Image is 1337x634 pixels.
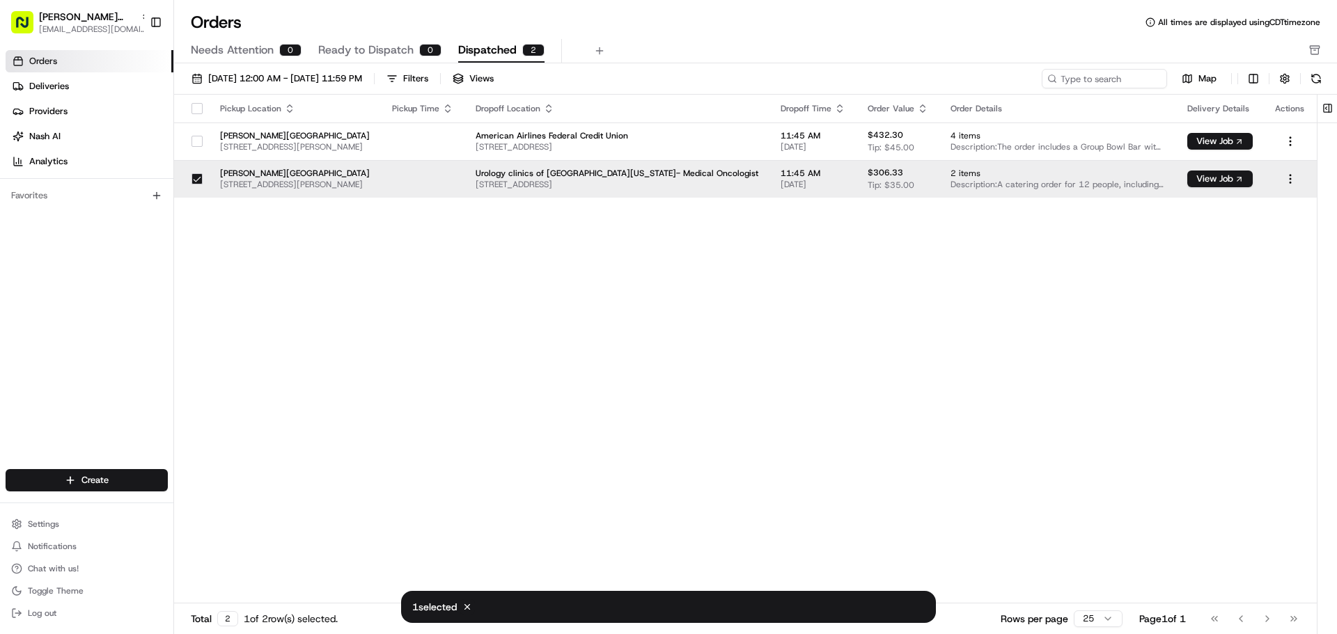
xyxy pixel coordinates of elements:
button: Chat with us! [6,559,168,578]
button: Map [1173,70,1226,87]
div: Start new chat [63,133,228,147]
a: 📗Knowledge Base [8,306,112,331]
span: $306.33 [868,167,903,178]
span: Nash AI [29,130,61,143]
span: All times are displayed using CDT timezone [1158,17,1320,28]
img: Snider Plaza [14,240,36,262]
span: [STREET_ADDRESS] [476,179,758,190]
a: Orders [6,50,173,72]
div: Order Details [951,103,1165,114]
span: Log out [28,608,56,619]
span: [PERSON_NAME][GEOGRAPHIC_DATA] [43,253,189,264]
span: 2 items [951,168,1165,179]
button: [DATE] 12:00 AM - [DATE] 11:59 PM [185,69,368,88]
span: Views [469,72,494,85]
div: Order Value [868,103,928,114]
span: Pylon [139,345,169,356]
div: 📗 [14,312,25,324]
button: Log out [6,603,168,623]
span: 11:45 AM [781,168,845,179]
span: Toggle Theme [28,585,84,596]
h1: Orders [191,11,242,33]
span: American Airlines Federal Credit Union [476,130,758,141]
span: Notifications [28,541,77,552]
span: API Documentation [132,311,224,325]
button: [EMAIL_ADDRESS][DOMAIN_NAME] [39,24,150,35]
button: Settings [6,514,168,534]
span: Tip: $35.00 [868,180,914,191]
a: Nash AI [6,125,173,148]
span: [STREET_ADDRESS][PERSON_NAME] [220,179,370,190]
button: [PERSON_NAME][GEOGRAPHIC_DATA][EMAIL_ADDRESS][DOMAIN_NAME] [6,6,144,39]
span: [STREET_ADDRESS] [476,141,758,152]
span: 4 items [951,130,1165,141]
div: Delivery Details [1187,103,1253,114]
span: Providers [29,105,68,118]
span: Map [1198,72,1217,85]
span: 11:45 AM [781,130,845,141]
button: Notifications [6,537,168,556]
span: [DATE] [200,253,228,264]
span: Deliveries [29,80,69,93]
img: Nash [14,14,42,42]
span: [DATE] [781,141,845,152]
input: Type to search [1042,69,1167,88]
div: Dropoff Time [781,103,845,114]
button: [PERSON_NAME][GEOGRAPHIC_DATA] [39,10,135,24]
div: 1 of 2 row(s) selected. [244,612,338,626]
div: Total [191,611,238,626]
a: Powered byPylon [98,344,169,356]
span: [PERSON_NAME] [43,216,113,227]
img: 1736555255976-a54dd68f-1ca7-489b-9aae-adbdc363a1c4 [14,133,39,158]
a: Deliveries [6,75,173,97]
span: [DATE] [781,179,845,190]
div: We're available if you need us! [63,147,191,158]
div: Past conversations [14,181,93,192]
span: [PERSON_NAME][GEOGRAPHIC_DATA] [220,130,370,141]
a: View Job [1187,173,1253,184]
span: Dispatched [458,42,517,58]
div: 0 [279,44,302,56]
p: Welcome 👋 [14,56,253,78]
span: • [192,253,197,264]
div: 2 [217,611,238,626]
button: Start new chat [237,137,253,154]
span: Needs Attention [191,42,274,58]
span: Description: The order includes a Group Bowl Bar with Grilled Chicken, a Group Bowl Bar with Gril... [951,141,1165,152]
span: Tip: $45.00 [868,142,914,153]
div: Dropoff Location [476,103,758,114]
img: 4920774857489_3d7f54699973ba98c624_72.jpg [29,133,54,158]
span: • [116,216,120,227]
span: Chat with us! [28,563,79,574]
div: Pickup Location [220,103,370,114]
span: Ready to Dispatch [318,42,414,58]
span: Create [81,474,109,486]
span: Description: A catering order for 12 people, including a Group Bowl Bar with grilled chicken, var... [951,179,1165,190]
div: 💻 [118,312,129,324]
span: [DATE] 12:00 AM - [DATE] 11:59 PM [208,72,362,85]
a: View Job [1187,136,1253,147]
img: 1736555255976-a54dd68f-1ca7-489b-9aae-adbdc363a1c4 [28,216,39,228]
div: Pickup Time [392,103,453,114]
a: 💻API Documentation [112,306,229,331]
button: View Job [1187,171,1253,187]
img: Grace Nketiah [14,203,36,225]
span: [STREET_ADDRESS][PERSON_NAME] [220,141,370,152]
span: Settings [28,518,59,530]
button: Toggle Theme [6,581,168,601]
button: View Job [1187,133,1253,150]
div: Filters [403,72,428,85]
p: Rows per page [1001,612,1068,626]
button: Views [446,69,500,88]
div: Favorites [6,184,168,207]
button: Create [6,469,168,491]
span: Knowledge Base [28,311,107,325]
div: Page 1 of 1 [1139,612,1186,626]
div: Actions [1275,103,1306,114]
p: 1 selected [412,600,457,614]
span: Urology clinics of [GEOGRAPHIC_DATA][US_STATE]- Medical Oncologist [476,168,758,179]
span: [PERSON_NAME][GEOGRAPHIC_DATA] [220,168,370,179]
span: $432.30 [868,129,903,141]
